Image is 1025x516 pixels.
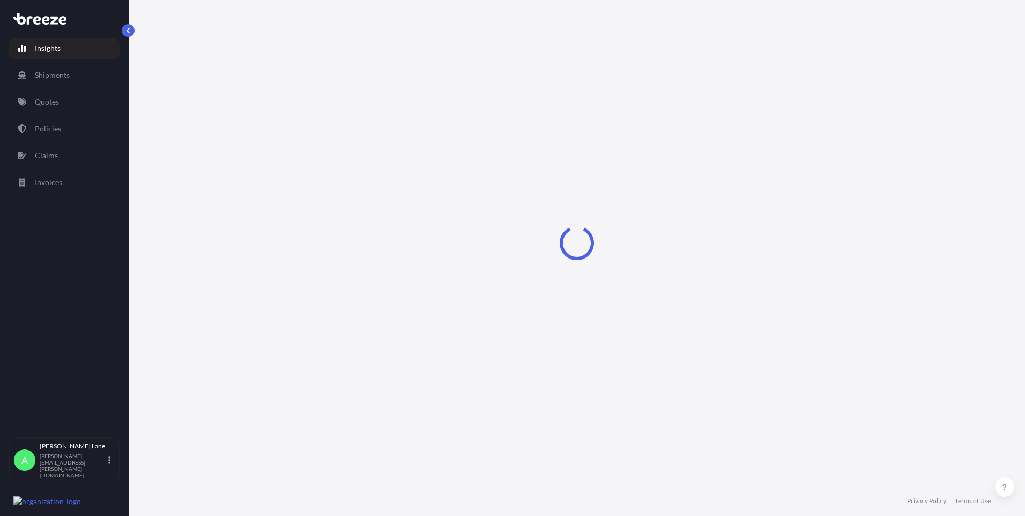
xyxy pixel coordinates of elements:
p: Claims [35,150,58,161]
a: Terms of Use [955,497,991,505]
a: Policies [9,118,120,139]
a: Quotes [9,91,120,113]
a: Privacy Policy [907,497,946,505]
p: Insights [35,43,61,54]
p: Quotes [35,97,59,107]
p: Policies [35,123,61,134]
a: Insights [9,38,120,59]
img: organization-logo [13,496,81,507]
p: [PERSON_NAME] Lane [40,442,106,451]
p: [PERSON_NAME][EMAIL_ADDRESS][PERSON_NAME][DOMAIN_NAME] [40,453,106,478]
a: Claims [9,145,120,166]
span: A [21,455,28,466]
p: Invoices [35,177,62,188]
p: Shipments [35,70,70,80]
a: Invoices [9,172,120,193]
a: Shipments [9,64,120,86]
